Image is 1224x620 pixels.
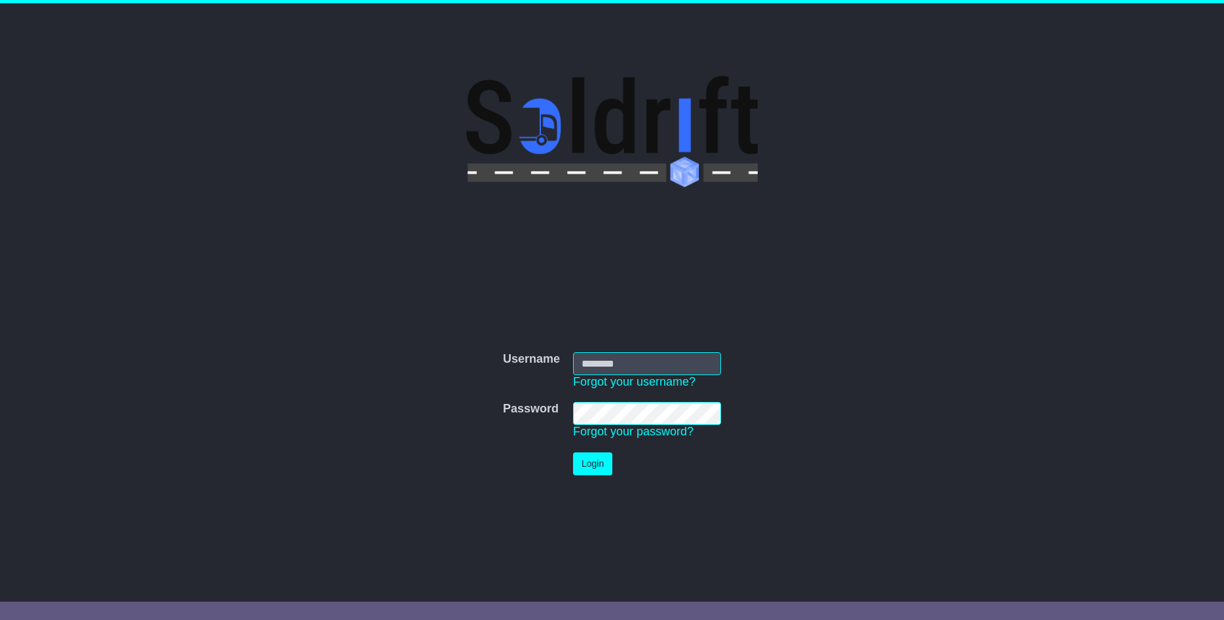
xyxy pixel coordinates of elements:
a: Forgot your password? [573,425,694,438]
label: Password [503,402,559,416]
a: Forgot your username? [573,375,695,388]
img: Soldrift Pty Ltd [466,76,758,187]
label: Username [503,352,560,367]
button: Login [573,452,612,475]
